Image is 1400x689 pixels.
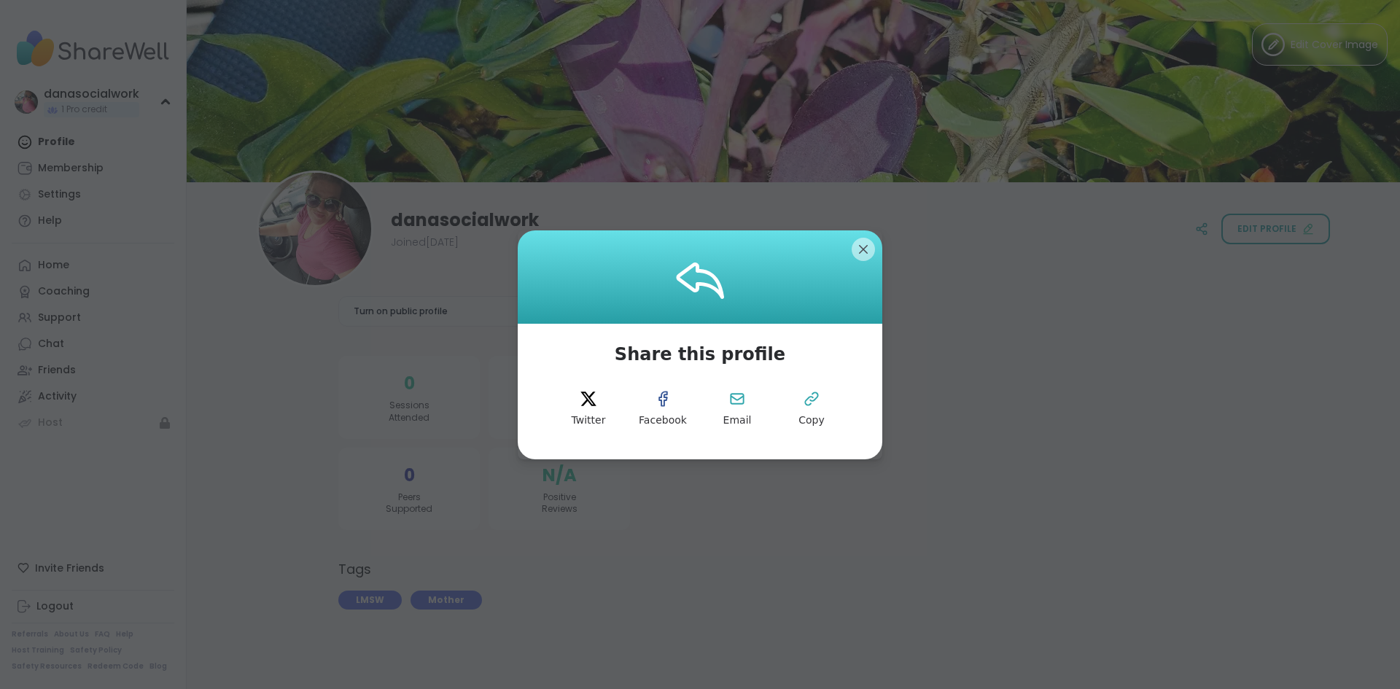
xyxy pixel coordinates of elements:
[615,341,785,367] span: Share this profile
[556,376,621,442] button: Twitter
[572,413,606,428] span: Twitter
[630,376,696,442] button: facebook
[704,376,770,442] button: Email
[556,376,621,442] button: twitter
[798,413,825,428] span: Copy
[639,413,687,428] span: Facebook
[630,376,696,442] button: Facebook
[779,376,844,442] button: Copy
[723,413,752,428] span: Email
